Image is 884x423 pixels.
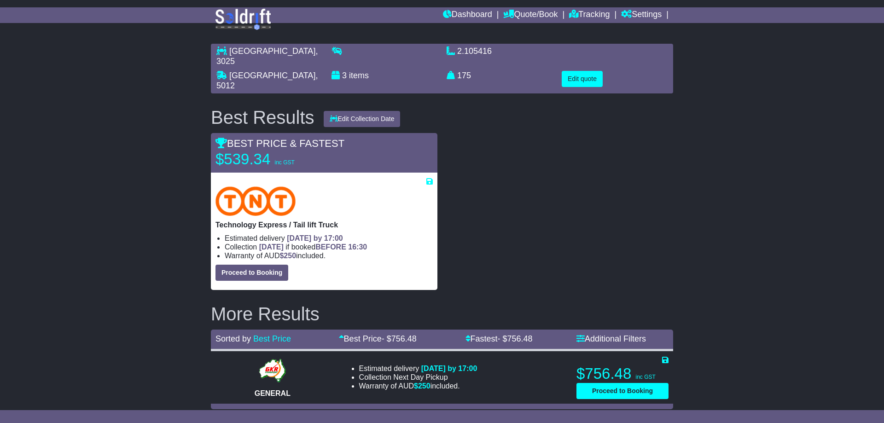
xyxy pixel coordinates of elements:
span: [DATE] by 17:00 [421,365,477,372]
span: [DATE] by 17:00 [287,234,343,242]
span: 756.48 [391,334,417,343]
li: Estimated delivery [359,364,477,373]
li: Warranty of AUD included. [225,251,433,260]
span: , 5012 [216,71,318,90]
a: Dashboard [443,7,492,23]
div: Best Results [206,107,319,127]
span: 2.105416 [457,46,492,56]
button: Edit Collection Date [324,111,401,127]
span: Next Day Pickup [393,373,448,381]
li: Warranty of AUD included. [359,382,477,390]
span: GENERAL [255,389,291,397]
span: 250 [284,252,296,260]
h2: More Results [211,304,673,324]
span: $ [279,252,296,260]
span: 250 [418,382,430,390]
li: Estimated delivery [225,234,433,243]
li: Collection [359,373,477,382]
button: Proceed to Booking [215,265,288,281]
p: $756.48 [576,365,669,383]
span: 756.48 [507,334,533,343]
span: - $ [382,334,417,343]
p: $539.34 [215,150,331,168]
span: items [349,71,369,80]
span: inc GST [274,159,294,166]
img: GKR: GENERAL [256,357,288,384]
a: Quote/Book [503,7,558,23]
button: Proceed to Booking [576,383,669,399]
span: 3 [342,71,347,80]
span: 16:30 [348,243,367,251]
a: Settings [621,7,662,23]
a: Fastest- $756.48 [465,334,533,343]
p: Technology Express / Tail lift Truck [215,220,433,229]
span: BEST PRICE & FASTEST [215,138,344,149]
span: - $ [498,334,533,343]
span: if booked [259,243,367,251]
a: Additional Filters [576,334,646,343]
span: BEFORE [315,243,346,251]
span: , 3025 [216,46,318,66]
span: inc GST [635,374,655,380]
span: Sorted by [215,334,251,343]
span: [GEOGRAPHIC_DATA] [229,71,315,80]
span: [GEOGRAPHIC_DATA] [229,46,315,56]
img: TNT Domestic: Technology Express / Tail lift Truck [215,186,296,216]
li: Collection [225,243,433,251]
a: Tracking [569,7,610,23]
span: 175 [457,71,471,80]
span: $ [414,382,430,390]
span: [DATE] [259,243,284,251]
a: Best Price- $756.48 [339,334,417,343]
button: Edit quote [562,71,603,87]
a: Best Price [253,334,291,343]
